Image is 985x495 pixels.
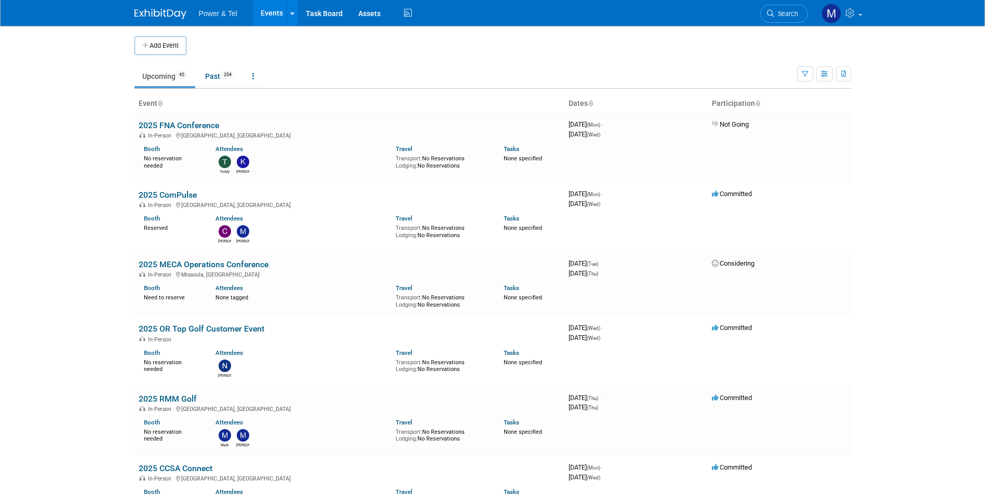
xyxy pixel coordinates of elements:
[569,259,601,267] span: [DATE]
[396,366,417,373] span: Lodging:
[587,465,600,471] span: (Mon)
[236,442,249,448] div: Mike Kruszewski
[396,435,417,442] span: Lodging:
[219,156,231,168] img: Teddy Dye
[569,324,603,332] span: [DATE]
[587,191,600,197] span: (Mon)
[148,406,174,412] span: In-Person
[396,223,488,239] div: No Reservations No Reservations
[237,225,249,238] img: Michael Mackeben
[139,474,560,482] div: [GEOGRAPHIC_DATA], [GEOGRAPHIC_DATA]
[755,99,760,107] a: Sort by Participation Type
[564,95,708,113] th: Dates
[237,429,249,442] img: Mike Kruszewski
[587,405,598,410] span: (Thu)
[396,215,412,222] a: Travel
[504,429,542,435] span: None specified
[569,269,598,277] span: [DATE]
[588,99,593,107] a: Sort by Start Date
[602,463,603,471] span: -
[139,271,145,277] img: In-Person Event
[569,130,600,138] span: [DATE]
[139,190,197,200] a: 2025 ComPulse
[587,475,600,480] span: (Wed)
[600,394,601,402] span: -
[218,238,231,244] div: Chris Noora
[144,284,160,292] a: Booth
[134,9,186,19] img: ExhibitDay
[157,99,163,107] a: Sort by Event Name
[219,225,231,238] img: Chris Noora
[569,463,603,471] span: [DATE]
[219,360,231,372] img: Nate Derbyshire
[587,201,600,207] span: (Wed)
[176,71,187,79] span: 45
[712,190,752,198] span: Committed
[148,271,174,278] span: In-Person
[144,292,200,301] div: Need to reserve
[504,294,542,301] span: None specified
[396,429,422,435] span: Transport:
[139,270,560,278] div: Missoula, [GEOGRAPHIC_DATA]
[504,359,542,366] span: None specified
[569,190,603,198] span: [DATE]
[144,427,200,443] div: No reservation needed
[144,357,200,373] div: No reservation needed
[134,36,186,55] button: Add Event
[237,156,249,168] img: Kevin Wilkes
[139,202,145,207] img: In-Person Event
[215,349,243,356] a: Attendees
[712,463,752,471] span: Committed
[134,66,195,86] a: Upcoming45
[144,349,160,356] a: Booth
[144,419,160,426] a: Booth
[139,120,219,130] a: 2025 FNA Conference
[148,132,174,139] span: In-Person
[504,349,519,356] a: Tasks
[139,404,560,412] div: [GEOGRAPHIC_DATA], [GEOGRAPHIC_DATA]
[215,215,243,222] a: Attendees
[215,419,243,426] a: Attendees
[396,349,412,356] a: Travel
[396,359,422,366] span: Transport:
[821,4,841,23] img: Madalyn Bobbitt
[134,95,564,113] th: Event
[148,475,174,482] span: In-Person
[587,271,598,277] span: (Thu)
[139,475,145,480] img: In-Person Event
[504,419,519,426] a: Tasks
[139,336,145,341] img: In-Person Event
[602,324,603,332] span: -
[144,223,200,232] div: Reserved
[587,395,598,401] span: (Thu)
[504,155,542,162] span: None specified
[396,155,422,162] span: Transport:
[774,10,798,18] span: Search
[712,120,749,128] span: Not Going
[602,120,603,128] span: -
[218,372,231,378] div: Nate Derbyshire
[139,394,197,404] a: 2025 RMM Golf
[504,225,542,231] span: None specified
[139,200,560,209] div: [GEOGRAPHIC_DATA], [GEOGRAPHIC_DATA]
[587,132,600,137] span: (Wed)
[587,335,600,341] span: (Wed)
[587,122,600,128] span: (Mon)
[587,325,600,331] span: (Wed)
[587,261,598,267] span: (Tue)
[197,66,242,86] a: Past354
[504,284,519,292] a: Tasks
[569,120,603,128] span: [DATE]
[396,225,422,231] span: Transport:
[139,324,264,334] a: 2025 OR Top Golf Customer Event
[396,419,412,426] a: Travel
[139,406,145,411] img: In-Person Event
[396,162,417,169] span: Lodging:
[569,200,600,208] span: [DATE]
[504,215,519,222] a: Tasks
[396,294,422,301] span: Transport:
[221,71,235,79] span: 354
[144,215,160,222] a: Booth
[396,232,417,239] span: Lodging:
[215,292,388,301] div: None tagged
